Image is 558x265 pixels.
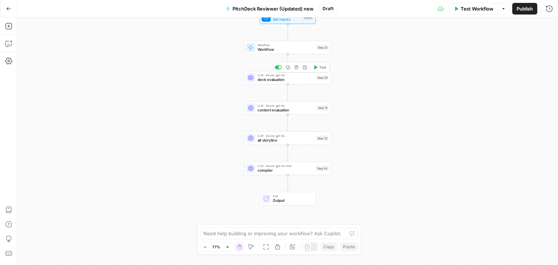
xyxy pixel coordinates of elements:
[258,43,315,47] span: Workflow
[317,105,328,110] div: Step 31
[273,194,311,198] span: End
[320,242,337,252] button: Copy
[273,198,311,203] span: Output
[316,75,329,80] div: Step 28
[232,5,314,12] span: PitchDeck Reviewer (Updated) new
[512,3,537,15] button: Publish
[287,145,289,161] g: Edge from step_32 to step_34
[258,168,314,173] span: compiler
[316,166,329,171] div: Step 34
[244,11,331,24] div: Set InputsInputs
[244,162,331,175] div: LLM · Azure: gpt-4o-minicompilerStep 34
[287,84,289,101] g: Edge from step_28 to step_31
[244,192,331,205] div: EndOutput
[317,45,328,50] div: Step 21
[323,244,334,250] span: Copy
[258,137,314,143] span: alt storyline
[323,5,333,12] span: Draft
[244,71,331,85] div: LLM · Azure: gpt-4odeck evaluationStep 28Test
[258,73,314,77] span: LLM · Azure: gpt-4o
[244,131,331,145] div: LLM · Azure: gpt-4oalt storylineStep 32
[258,164,314,168] span: LLM · Azure: gpt-4o-mini
[222,3,318,15] button: PitchDeck Reviewer (Updated) new
[303,15,314,20] div: Inputs
[340,242,358,252] button: Paste
[517,5,533,12] span: Publish
[258,103,315,107] span: LLM · Azure: gpt-4o
[258,46,315,52] span: Workflow
[343,244,355,250] span: Paste
[287,175,289,191] g: Edge from step_34 to end
[258,134,314,138] span: LLM · Azure: gpt-4o
[311,64,328,71] button: Test
[244,41,331,54] div: WorkflowWorkflowStep 21
[287,24,289,40] g: Edge from start to step_21
[461,5,493,12] span: Test Workflow
[319,65,326,70] span: Test
[244,101,331,115] div: LLM · Azure: gpt-4ocontent evaluationStep 31
[212,244,220,250] span: 77%
[449,3,498,15] button: Test Workflow
[258,107,315,113] span: content evaluation
[273,16,300,22] span: Set Inputs
[287,115,289,131] g: Edge from step_31 to step_32
[316,136,329,141] div: Step 32
[258,77,314,82] span: deck evaluation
